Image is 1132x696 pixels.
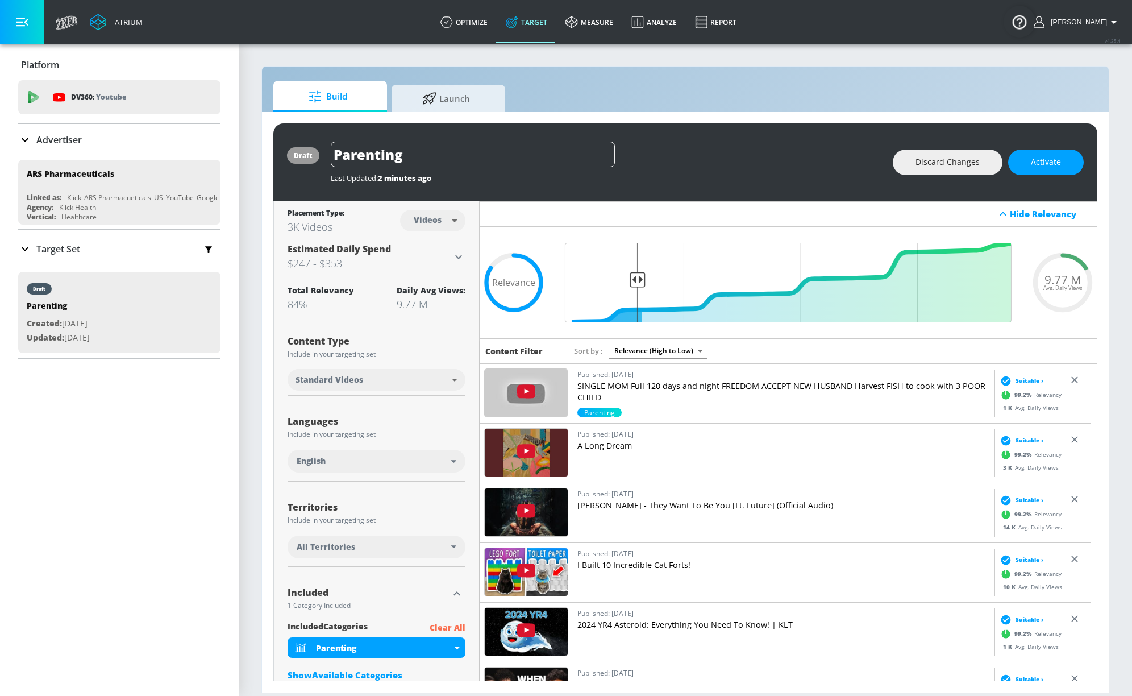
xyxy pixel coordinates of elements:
[27,331,90,345] p: [DATE]
[559,243,1017,322] input: Final Threshold
[18,272,220,353] div: draftParentingCreated:[DATE]Updated:[DATE]
[997,523,1062,531] div: Avg. Daily Views
[288,621,368,635] span: included Categories
[297,541,355,553] span: All Territories
[577,500,990,511] p: [PERSON_NAME] - They Want To Be You [Ft. Future] (Official Audio)
[288,255,452,271] h3: $247 - $353
[1046,18,1107,26] span: login as: charles.sun@zefr.com
[296,374,363,386] span: Standard Videos
[18,49,220,81] div: Platform
[18,230,220,268] div: Target Set
[577,368,990,380] p: Published: [DATE]
[997,386,1062,403] div: Relevancy
[1014,629,1034,638] span: 99.2 %
[485,369,568,417] img: zhWh2AH4OCE
[893,150,1002,175] button: Discard Changes
[997,434,1043,446] div: Suitable ›
[577,368,990,408] a: Published: [DATE]SINGLE MOM Full 120 days and night FREEDOM ACCEPT NEW HUSBAND Harvest FISH to co...
[1003,403,1015,411] span: 1 K
[1003,582,1018,590] span: 10 K
[408,215,447,225] div: Videos
[1031,155,1061,169] span: Activate
[1014,450,1034,459] span: 99.2 %
[1043,285,1083,291] span: Avg. Daily Views
[997,582,1062,591] div: Avg. Daily Views
[288,208,344,220] div: Placement Type:
[288,536,465,558] div: All Territories
[997,554,1043,565] div: Suitable ›
[36,134,82,146] p: Advertiser
[316,643,452,653] div: Parenting
[577,607,990,619] p: Published: [DATE]
[36,243,80,255] p: Target Set
[485,608,568,656] img: okovB6UalJc
[1016,615,1043,624] span: Suitable ›
[27,300,90,317] div: Parenting
[71,91,126,103] p: DV360:
[1016,436,1043,445] span: Suitable ›
[997,463,1059,471] div: Avg. Daily Views
[915,155,980,169] span: Discard Changes
[577,548,990,598] a: Published: [DATE]I Built 10 Incredible Cat Forts!
[288,285,354,296] div: Total Relevancy
[61,212,97,222] div: Healthcare
[997,614,1043,625] div: Suitable ›
[403,85,489,112] span: Launch
[27,168,114,179] div: ARS Pharmaceuticals
[27,318,62,329] span: Created:
[288,517,465,524] div: Include in your targeting set
[110,17,143,27] div: Atrium
[1004,6,1035,38] button: Open Resource Center
[1010,208,1091,219] div: Hide Relevancy
[1044,274,1081,285] span: 9.77 M
[288,220,344,234] div: 3K Videos
[288,503,465,512] div: Territories
[27,193,61,202] div: Linked as:
[1105,38,1121,44] span: v 4.25.4
[1016,376,1043,385] span: Suitable ›
[1008,150,1084,175] button: Activate
[485,548,568,596] img: n5ByVudZ-Es
[96,91,126,103] p: Youtube
[90,14,143,31] a: Atrium
[27,212,56,222] div: Vertical:
[997,403,1059,412] div: Avg. Daily Views
[288,243,465,271] div: Estimated Daily Spend$247 - $353
[21,59,59,71] p: Platform
[378,173,431,183] span: 2 minutes ago
[485,346,543,357] h6: Content Filter
[577,619,990,631] p: 2024 YR4 Asteroid: Everything You Need To Know! | KLT
[609,343,707,358] div: Relevance (High to Low)
[288,450,465,473] div: English
[288,417,465,426] div: Languages
[1016,556,1043,564] span: Suitable ›
[18,160,220,225] div: ARS PharmaceuticalsLinked as:Klick_ARS Pharmacueticals_US_YouTube_GoogleAdsAgency:Klick HealthVer...
[18,124,220,156] div: Advertiser
[285,83,371,110] span: Build
[577,548,990,560] p: Published: [DATE]
[577,607,990,657] a: Published: [DATE]2024 YR4 Asteroid: Everything You Need To Know! | KLT
[997,506,1062,523] div: Relevancy
[577,428,990,478] a: Published: [DATE]A Long Dream
[288,297,354,311] div: 84%
[27,317,90,331] p: [DATE]
[997,673,1043,685] div: Suitable ›
[288,588,448,597] div: Included
[397,285,465,296] div: Daily Avg Views:
[1016,496,1043,504] span: Suitable ›
[997,625,1062,642] div: Relevancy
[577,679,990,690] p: ‘’This is How I KNEW He Was the One!’’ - [PERSON_NAME] & [PERSON_NAME] EXCLUSIVE
[556,2,622,43] a: measure
[997,494,1043,506] div: Suitable ›
[577,408,622,417] div: 99.2%
[288,637,465,658] div: Parenting
[492,278,535,287] span: Relevance
[1003,463,1015,471] span: 3 K
[18,80,220,114] div: DV360: Youtube
[997,565,1062,582] div: Relevancy
[622,2,686,43] a: Analyze
[288,243,391,255] span: Estimated Daily Spend
[1016,675,1043,683] span: Suitable ›
[27,202,53,212] div: Agency:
